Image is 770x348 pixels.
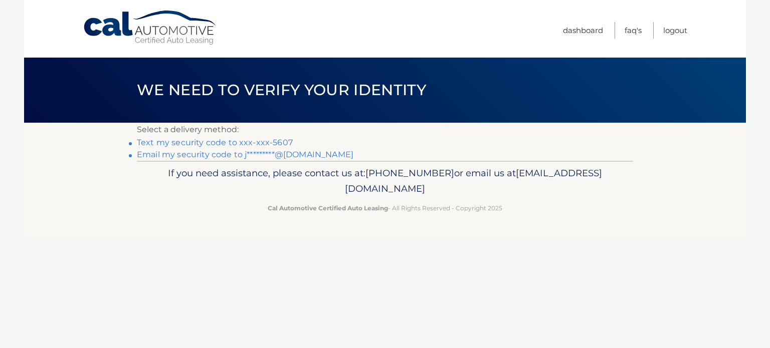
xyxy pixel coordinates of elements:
a: FAQ's [625,22,642,39]
a: Email my security code to j*********@[DOMAIN_NAME] [137,150,353,159]
p: - All Rights Reserved - Copyright 2025 [143,203,627,213]
p: If you need assistance, please contact us at: or email us at [143,165,627,197]
span: [PHONE_NUMBER] [365,167,454,179]
strong: Cal Automotive Certified Auto Leasing [268,204,388,212]
p: Select a delivery method: [137,123,633,137]
a: Cal Automotive [83,10,218,46]
span: We need to verify your identity [137,81,426,99]
a: Text my security code to xxx-xxx-5607 [137,138,293,147]
a: Logout [663,22,687,39]
a: Dashboard [563,22,603,39]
